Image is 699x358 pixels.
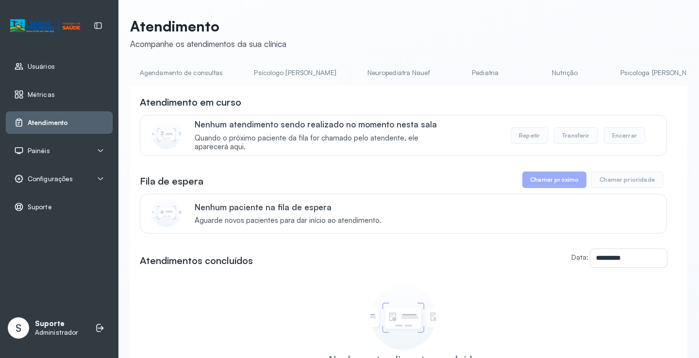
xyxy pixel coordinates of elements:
p: Nenhum paciente na fila de espera [195,202,382,212]
img: Imagem de CalloutCard [152,198,181,227]
span: Painéis [28,147,50,155]
a: Nutrição [531,65,599,81]
span: Quando o próximo paciente da fila for chamado pelo atendente, ele aparecerá aqui. [195,134,451,152]
button: Transferir [554,127,598,144]
p: Atendimento [130,17,286,35]
p: Administrador [35,328,78,337]
button: Chamar próximo [522,171,586,188]
img: Imagem de CalloutCard [152,120,181,149]
button: Encerrar [604,127,645,144]
img: Imagem de empty state [370,284,436,350]
a: Pediatria [451,65,519,81]
h3: Atendimentos concluídos [140,254,253,267]
span: Aguarde novos pacientes para dar início ao atendimento. [195,216,382,225]
div: Acompanhe os atendimentos da sua clínica [130,39,286,49]
button: Chamar prioridade [591,171,663,188]
a: Atendimento [14,118,104,127]
p: Suporte [35,319,78,328]
label: Data: [571,253,588,261]
a: Usuários [14,62,104,71]
a: Métricas [14,90,104,99]
img: Logotipo do estabelecimento [10,18,80,34]
span: Configurações [28,175,73,183]
a: Agendamento de consultas [130,65,233,81]
span: Usuários [28,62,55,71]
span: Métricas [28,91,55,99]
a: Psicologo [PERSON_NAME] [244,65,346,81]
h3: Fila de espera [140,174,203,188]
a: Neuropediatra Nauef [358,65,440,81]
p: Nenhum atendimento sendo realizado no momento nesta sala [195,119,451,129]
span: Atendimento [28,119,68,127]
h3: Atendimento em curso [140,95,241,109]
button: Repetir [511,127,548,144]
span: Suporte [28,203,52,211]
